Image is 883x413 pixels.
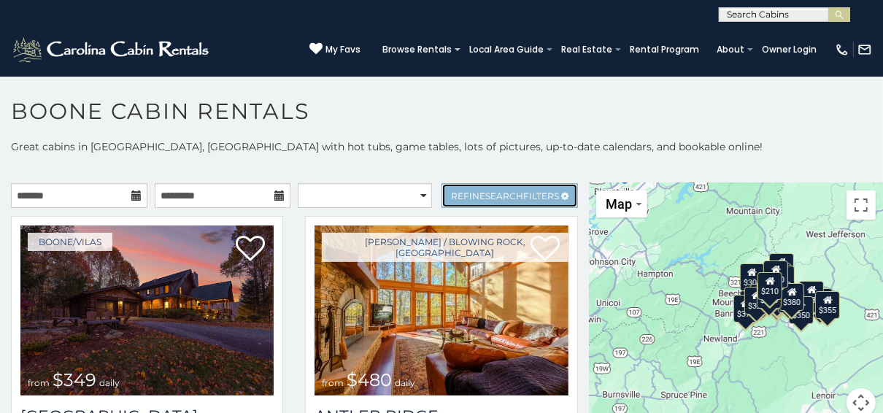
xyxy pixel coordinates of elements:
div: $225 [757,281,782,309]
div: $315 [765,285,790,313]
div: $320 [764,260,789,287]
span: Refine Filters [451,190,559,201]
div: $325 [744,286,769,314]
span: Search [485,190,523,201]
img: White-1-2.png [11,35,213,64]
div: $380 [780,282,805,310]
a: Owner Login [755,39,824,60]
span: daily [395,377,415,388]
div: $930 [799,281,824,309]
span: from [322,377,344,388]
span: $480 [347,369,392,390]
a: Local Area Guide [462,39,551,60]
span: Map [606,196,633,212]
a: Antler Ridge from $480 daily [315,225,568,395]
a: Boone/Vilas [28,233,112,251]
a: My Favs [309,42,360,57]
a: Rental Program [622,39,706,60]
div: $525 [770,252,795,280]
span: from [28,377,50,388]
img: phone-regular-white.png [835,42,849,57]
button: Change map style [596,190,647,217]
span: $349 [53,369,96,390]
div: $355 [816,291,841,319]
span: daily [99,377,120,388]
a: Real Estate [554,39,620,60]
a: Browse Rentals [375,39,459,60]
div: $305 [740,263,765,290]
a: Diamond Creek Lodge from $349 daily [20,225,274,395]
a: Add to favorites [236,234,265,265]
img: mail-regular-white.png [857,42,872,57]
div: $210 [758,272,783,300]
div: $375 [733,294,758,322]
div: $350 [789,296,814,324]
span: My Favs [325,43,360,56]
a: About [709,39,752,60]
img: Diamond Creek Lodge [20,225,274,395]
a: RefineSearchFilters [441,183,578,208]
img: Antler Ridge [315,225,568,395]
a: [PERSON_NAME] / Blowing Rock, [GEOGRAPHIC_DATA] [322,233,568,262]
button: Toggle fullscreen view [847,190,876,220]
